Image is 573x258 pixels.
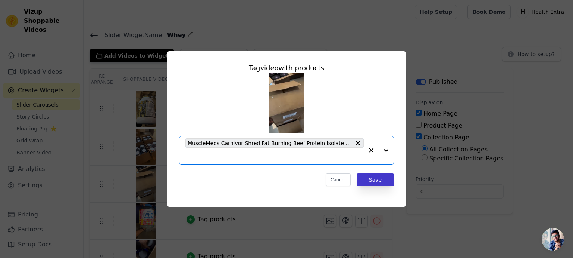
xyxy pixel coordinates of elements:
[326,173,351,186] button: Cancel
[188,139,351,147] span: MuscleMeds Carnivor Shred Fat Burning Beef Protein Isolate (4lb, 56 Servings)
[269,73,304,133] img: vizup-images-aa8c.png
[542,228,564,251] div: Open chat
[179,63,394,73] div: Tag video with products
[357,173,394,186] button: Save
